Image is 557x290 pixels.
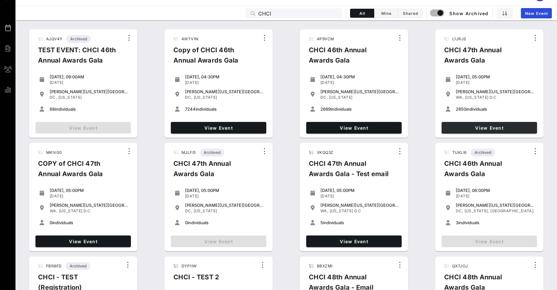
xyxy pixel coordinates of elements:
div: [PERSON_NAME][US_STATE][GEOGRAPHIC_DATA] [320,203,399,208]
div: [PERSON_NAME][US_STATE][GEOGRAPHIC_DATA] [50,89,128,94]
div: [DATE], 04:30PM [185,74,264,79]
button: Mine [374,9,398,18]
div: [DATE], 05:00PM [50,188,128,193]
div: [DATE] [50,194,128,199]
span: [US_STATE] [194,95,217,100]
span: 4P9VCM [317,36,334,41]
div: CHCI 47th Annual Awards Gala - Test email [304,158,395,184]
span: Mine [378,11,394,16]
div: individuals [185,106,264,112]
div: individuals [185,220,264,225]
div: [PERSON_NAME][US_STATE][GEOGRAPHIC_DATA] [185,203,264,208]
span: BBXZMI [317,264,332,268]
span: 4WTV1N [181,36,198,41]
span: DC, [185,208,192,213]
span: WA, [50,208,58,213]
div: individuals [320,106,399,112]
a: View Event [306,122,402,134]
span: FBR8FD [46,264,62,268]
span: 68 [50,106,55,112]
div: [DATE] [185,80,264,85]
div: individuals [456,220,534,225]
span: View Event [38,239,128,244]
span: Archived [70,35,87,43]
div: [PERSON_NAME][US_STATE][GEOGRAPHIC_DATA] [456,203,534,208]
span: [US_STATE] [329,95,353,100]
button: Show Archived [431,7,489,19]
a: View Event [442,122,537,134]
span: WA, [456,95,464,100]
span: All [354,11,370,16]
div: CHCI 46th Annual Awards Gala [304,45,395,71]
span: WA, [320,208,328,213]
span: View Event [309,125,399,131]
div: CHCI - TEST 2 [168,272,224,287]
span: Shared [402,11,418,16]
span: DC, [50,95,57,100]
div: individuals [50,220,128,225]
span: DC, [456,208,463,213]
div: CHCI 47th Annual Awards Gala [439,45,530,71]
a: View Event [171,122,266,134]
div: [DATE] [50,80,128,85]
div: TEST EVENT: CHCI 46th Annual Awards Gala [33,45,124,71]
div: CHCI 47th Annual Awards Gala [168,158,259,184]
a: View Event [35,235,131,247]
span: [US_STATE] [58,95,82,100]
div: individuals [50,106,128,112]
div: [DATE], 05:00PM [456,74,534,79]
div: CHCI 46th Annual Awards Gala [439,158,530,184]
div: [DATE] [185,194,264,199]
div: [PERSON_NAME][US_STATE][GEOGRAPHIC_DATA] [320,89,399,94]
div: [PERSON_NAME][US_STATE][GEOGRAPHIC_DATA] [185,89,264,94]
div: [DATE], 04:30PM [320,74,399,79]
div: [DATE], 05:00PM [320,188,399,193]
span: [US_STATE], [GEOGRAPHIC_DATA] [464,208,534,213]
span: Show Archived [431,9,489,17]
span: QX7JOJ [452,264,468,268]
div: [DATE] [456,194,534,199]
button: Shared [398,9,423,18]
div: [DATE] [320,80,399,85]
span: [US_STATE] D.C [330,208,361,213]
span: DYP1IW [181,264,197,268]
span: View Event [309,239,399,244]
div: individuals [320,220,399,225]
span: VKQQ3Z [317,150,333,155]
span: TUKLI6 [452,150,466,155]
span: MJLFI5 [181,150,196,155]
span: DC, [320,95,328,100]
div: [PERSON_NAME][US_STATE][GEOGRAPHIC_DATA] [50,203,128,208]
div: [PERSON_NAME][US_STATE][GEOGRAPHIC_DATA] [456,89,534,94]
span: 2689 [320,106,331,112]
span: Archived [204,149,220,156]
span: View Event [173,125,264,131]
span: 0 [185,220,188,225]
span: New Event [525,11,548,16]
span: 0 [50,220,52,225]
span: MKIVG0 [46,150,62,155]
span: [US_STATE] D.C [59,208,91,213]
div: [DATE], 09:00AM [50,74,128,79]
div: [DATE] [320,194,399,199]
div: [DATE], 06:00PM [456,188,534,193]
a: New Event [521,8,552,18]
span: 3 [456,220,458,225]
div: [DATE], 05:00PM [185,188,264,193]
div: [DATE] [456,80,534,85]
span: 2850 [456,106,466,112]
span: Archived [474,149,491,156]
span: 7244 [185,106,196,112]
button: All [350,9,374,18]
span: View Event [444,125,534,131]
span: [US_STATE] D.C [465,95,497,100]
span: L1JRJS [452,36,466,41]
span: Archived [70,262,86,270]
span: DC, [185,95,192,100]
div: Copy of CHCI 46th Annual Awards Gala [168,45,259,71]
a: View Event [306,235,402,247]
span: [US_STATE] [194,208,217,213]
span: AJQV4Y [46,36,62,41]
span: 5 [320,220,323,225]
div: COPY of CHCI 47th Annual Awards Gala [33,158,124,184]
